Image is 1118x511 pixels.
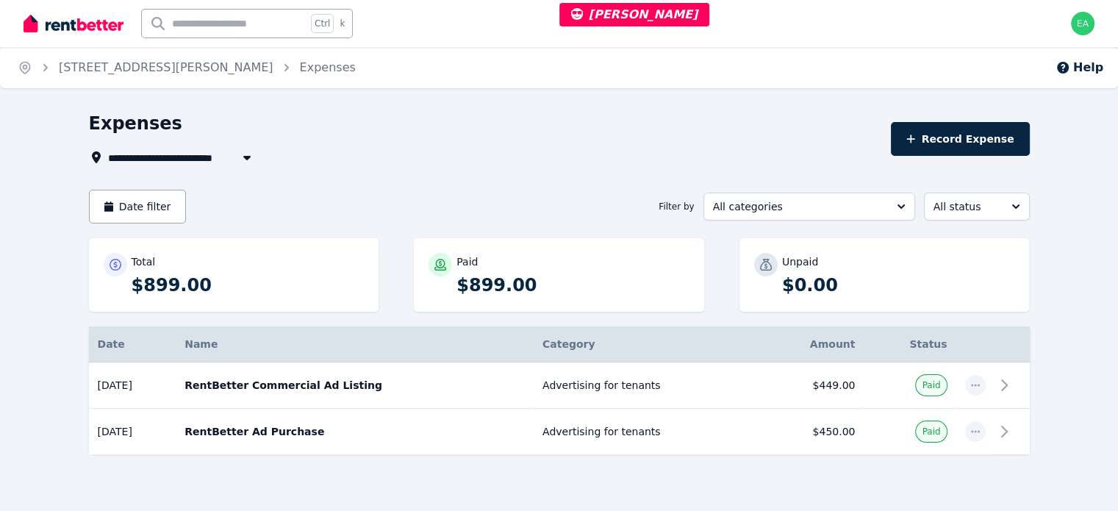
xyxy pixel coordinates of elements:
[132,274,365,297] p: $899.00
[311,14,334,33] span: Ctrl
[1056,59,1103,76] button: Help
[782,274,1015,297] p: $0.00
[300,60,356,74] a: Expenses
[89,112,182,135] h1: Expenses
[924,193,1030,221] button: All status
[759,326,864,362] th: Amount
[534,362,759,409] td: Advertising for tenants
[534,409,759,455] td: Advertising for tenants
[89,326,176,362] th: Date
[89,409,176,455] td: [DATE]
[922,426,940,437] span: Paid
[534,326,759,362] th: Category
[922,379,940,391] span: Paid
[571,7,698,21] span: [PERSON_NAME]
[340,18,345,29] span: k
[132,254,156,269] p: Total
[703,193,915,221] button: All categories
[759,409,864,455] td: $450.00
[176,326,534,362] th: Name
[456,254,478,269] p: Paid
[184,424,525,439] p: RentBetter Ad Purchase
[891,122,1029,156] button: Record Expense
[782,254,818,269] p: Unpaid
[659,201,694,212] span: Filter by
[59,60,273,74] a: [STREET_ADDRESS][PERSON_NAME]
[759,362,864,409] td: $449.00
[184,378,525,393] p: RentBetter Commercial Ad Listing
[89,190,187,224] button: Date filter
[1071,12,1094,35] img: earl@rentbetter.com.au
[456,274,689,297] p: $899.00
[934,199,1000,214] span: All status
[713,199,885,214] span: All categories
[24,12,123,35] img: RentBetter
[864,326,956,362] th: Status
[89,362,176,409] td: [DATE]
